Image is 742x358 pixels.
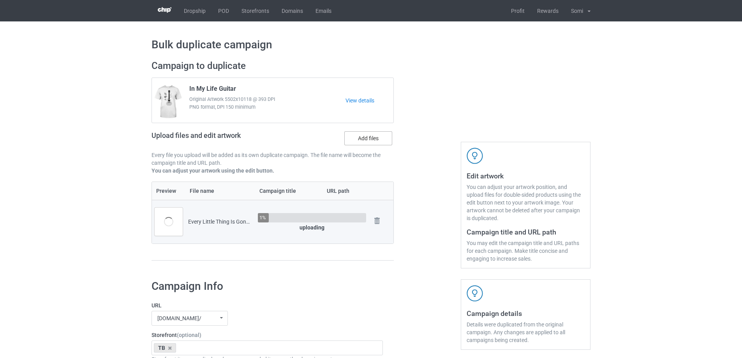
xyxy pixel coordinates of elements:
div: uploading [258,224,366,231]
span: Original Artwork 5502x10118 @ 393 DPI [189,95,345,103]
div: Details were duplicated from the original campaign. Any changes are applied to all campaigns bein... [467,321,585,344]
div: [DOMAIN_NAME]/ [157,316,201,321]
th: URL path [323,182,369,200]
label: Storefront [152,331,383,339]
h1: Campaign Info [152,279,383,293]
h1: Bulk duplicate campaign [152,38,590,52]
span: In My Life Guitar [189,85,236,95]
th: Preview [152,182,185,200]
b: You can adjust your artwork using the edit button. [152,168,274,174]
div: Every Little Thing Is Gonna Be Alright.png [188,218,252,226]
div: You can adjust your artwork position, and upload files for double-sided products using the edit b... [467,183,585,222]
h3: Edit artwork [467,171,585,180]
h3: Campaign details [467,309,585,318]
h2: Upload files and edit artwork [152,131,297,146]
th: File name [185,182,255,200]
th: Campaign title [255,182,323,200]
span: PNG format, DPI 150 minimum [189,103,345,111]
label: Add files [344,131,392,145]
p: Every file you upload will be added as its own duplicate campaign. The file name will become the ... [152,151,394,167]
div: 1% [259,215,266,220]
img: svg+xml;base64,PD94bWwgdmVyc2lvbj0iMS4wIiBlbmNvZGluZz0iVVRGLTgiPz4KPHN2ZyB3aWR0aD0iMjhweCIgaGVpZ2... [372,215,382,226]
span: (optional) [177,332,201,338]
div: You may edit the campaign title and URL paths for each campaign. Make title concise and engaging ... [467,239,585,263]
h2: Campaign to duplicate [152,60,394,72]
h3: Campaign title and URL path [467,227,585,236]
div: Somi [565,1,583,21]
img: svg+xml;base64,PD94bWwgdmVyc2lvbj0iMS4wIiBlbmNvZGluZz0iVVRGLTgiPz4KPHN2ZyB3aWR0aD0iNDJweCIgaGVpZ2... [467,285,483,302]
div: TB [154,343,176,353]
a: View details [345,97,393,104]
img: 3d383065fc803cdd16c62507c020ddf8.png [158,7,171,13]
label: URL [152,302,383,309]
img: svg+xml;base64,PD94bWwgdmVyc2lvbj0iMS4wIiBlbmNvZGluZz0iVVRGLTgiPz4KPHN2ZyB3aWR0aD0iNDJweCIgaGVpZ2... [467,148,483,164]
